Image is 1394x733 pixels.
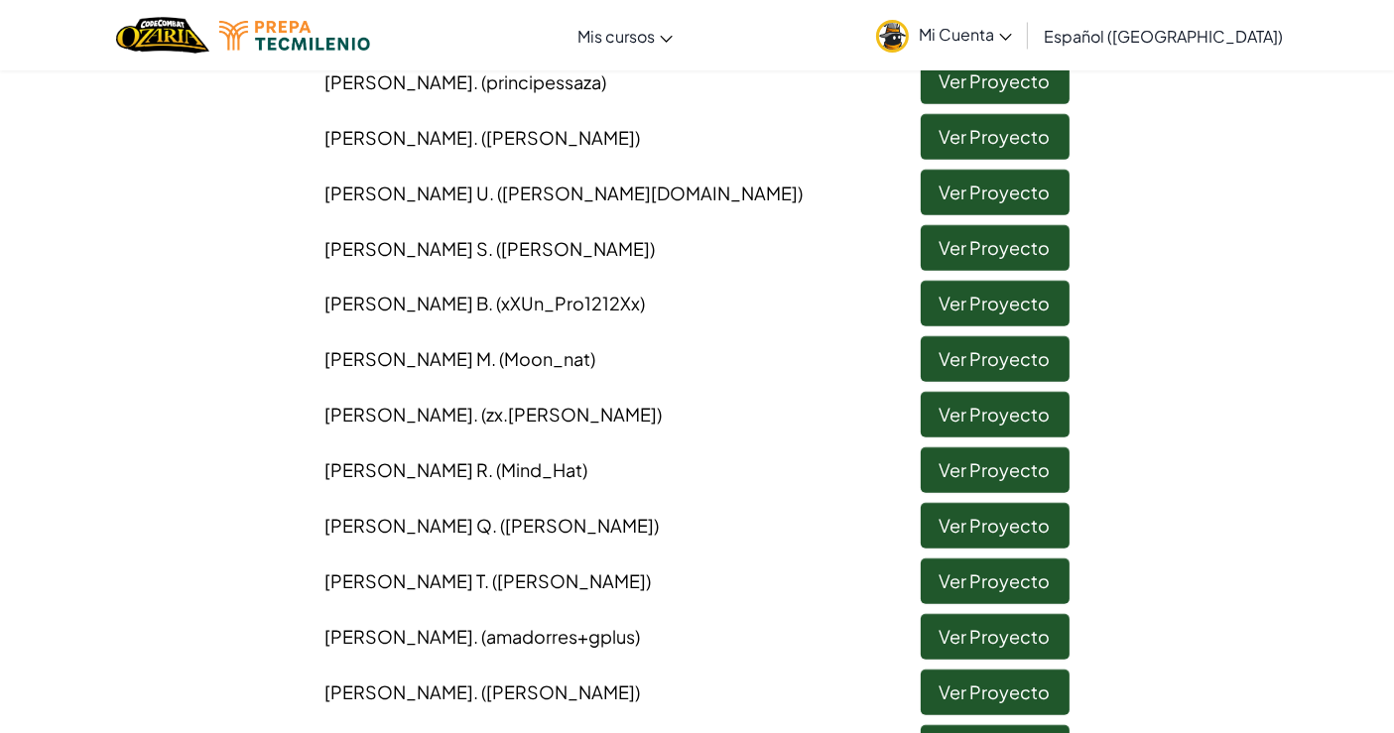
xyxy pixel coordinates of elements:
[325,625,641,648] span: [PERSON_NAME]
[325,680,641,703] span: [PERSON_NAME]
[921,614,1070,660] a: Ver Proyecto
[219,21,370,51] img: Tecmilenio logo
[921,281,1070,326] a: Ver Proyecto
[490,182,804,204] span: . ([PERSON_NAME][DOMAIN_NAME])
[921,170,1070,215] a: Ver Proyecto
[474,126,641,149] span: . ([PERSON_NAME])
[493,514,660,537] span: . ([PERSON_NAME])
[325,70,607,93] span: [PERSON_NAME]
[921,392,1070,437] a: Ver Proyecto
[325,569,652,592] span: [PERSON_NAME] T
[325,514,660,537] span: [PERSON_NAME] Q
[325,126,641,149] span: [PERSON_NAME]
[474,625,641,648] span: . (amadorres+gplus)
[489,292,646,314] span: . (xXUn_Pro1212Xx)
[489,458,588,481] span: . (Mind_Hat)
[325,403,663,426] span: [PERSON_NAME]
[492,347,596,370] span: . (Moon_nat)
[474,403,663,426] span: . (zx.[PERSON_NAME])
[485,569,652,592] span: . ([PERSON_NAME])
[921,114,1070,160] a: Ver Proyecto
[866,4,1022,66] a: Mi Cuenta
[921,503,1070,549] a: Ver Proyecto
[474,680,641,703] span: . ([PERSON_NAME])
[1044,26,1283,47] span: Español ([GEOGRAPHIC_DATA])
[921,558,1070,604] a: Ver Proyecto
[474,70,607,93] span: . (principessaza)
[876,20,909,53] img: avatar
[921,447,1070,493] a: Ver Proyecto
[577,26,655,47] span: Mis cursos
[116,15,208,56] img: Home
[921,59,1070,104] a: Ver Proyecto
[568,9,683,62] a: Mis cursos
[325,182,804,204] span: [PERSON_NAME] U
[921,670,1070,715] a: Ver Proyecto
[325,347,596,370] span: [PERSON_NAME] M
[489,237,656,260] span: . ([PERSON_NAME])
[116,15,208,56] a: Ozaria by CodeCombat logo
[1034,9,1293,62] a: Español ([GEOGRAPHIC_DATA])
[325,292,646,314] span: [PERSON_NAME] B
[325,237,656,260] span: [PERSON_NAME] S
[921,336,1070,382] a: Ver Proyecto
[921,225,1070,271] a: Ver Proyecto
[919,24,1012,45] span: Mi Cuenta
[325,458,588,481] span: [PERSON_NAME] R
